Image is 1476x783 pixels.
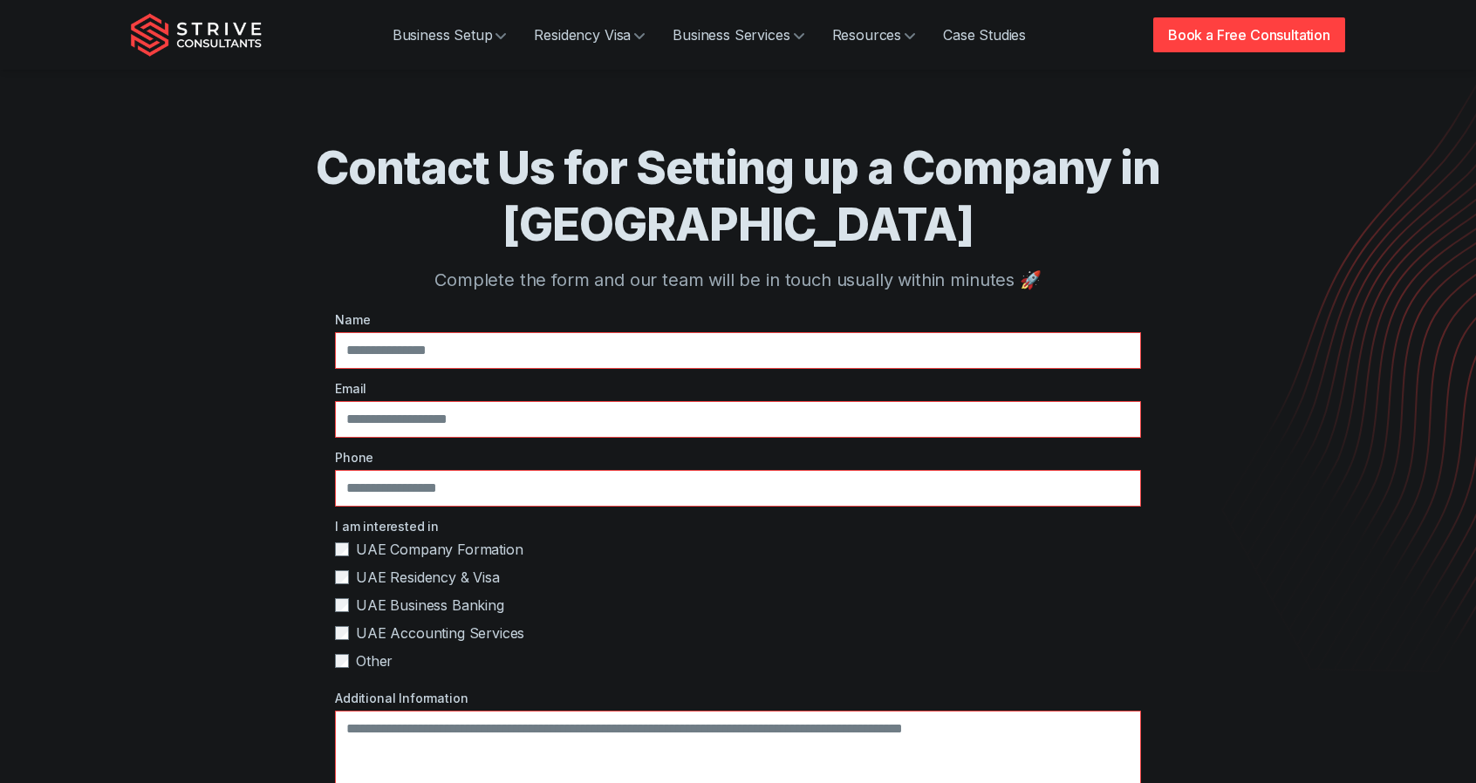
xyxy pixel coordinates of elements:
[335,542,349,556] input: UAE Company Formation
[201,267,1275,293] p: Complete the form and our team will be in touch usually within minutes 🚀
[659,17,817,52] a: Business Services
[131,13,262,57] img: Strive Consultants
[335,570,349,584] input: UAE Residency & Visa
[356,567,500,588] span: UAE Residency & Visa
[1153,17,1345,52] a: Book a Free Consultation
[929,17,1040,52] a: Case Studies
[818,17,930,52] a: Resources
[201,140,1275,253] h1: Contact Us for Setting up a Company in [GEOGRAPHIC_DATA]
[379,17,521,52] a: Business Setup
[335,448,1141,466] label: Phone
[335,598,349,612] input: UAE Business Banking
[356,650,393,671] span: Other
[520,17,659,52] a: Residency Visa
[335,626,349,640] input: UAE Accounting Services
[335,310,1141,329] label: Name
[335,689,1141,707] label: Additional Information
[335,517,1141,535] label: I am interested in
[356,595,504,616] span: UAE Business Banking
[335,654,349,668] input: Other
[356,623,524,643] span: UAE Accounting Services
[356,539,523,560] span: UAE Company Formation
[335,379,1141,398] label: Email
